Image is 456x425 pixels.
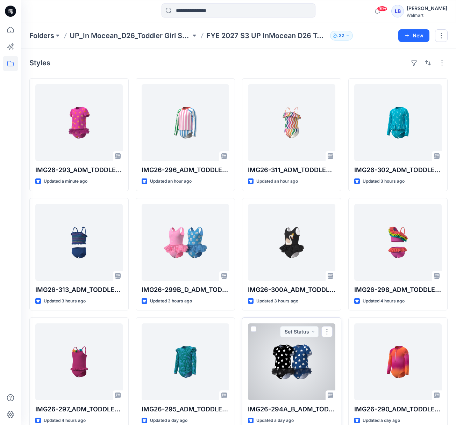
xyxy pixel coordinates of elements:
[44,178,87,185] p: Updated a minute ago
[29,31,54,41] a: Folders
[206,31,328,41] p: FYE 2027 S3 UP InMocean D26 Toddler Girl Swim
[363,178,405,185] p: Updated 3 hours ago
[29,59,50,67] h4: Styles
[354,404,442,414] p: IMG26-290_ADM_TODDLER_GIRL_FASHION_ZIP_1PC_RASHGUARD
[363,417,400,424] p: Updated a day ago
[354,285,442,295] p: IMG26-298_ADM_TODDLER_GIRL_1_SHOULDER_BIKINI_W_RUFFLE_SCOOP_BOTTOM
[142,404,229,414] p: IMG26-295_ADM_TODDLER_GIRL_RUFFLE_RG_SET
[44,298,86,305] p: Updated 3 hours ago
[150,298,192,305] p: Updated 3 hours ago
[354,323,442,400] a: IMG26-290_ADM_TODDLER_GIRL_FASHION_ZIP_1PC_RASHGUARD
[142,204,229,281] a: IMG26-299B_D_ADM_TODDLER_GIRL_TUTU_1PC
[142,323,229,400] a: IMG26-295_ADM_TODDLER_GIRL_RUFFLE_RG_SET
[256,178,298,185] p: Updated an hour ago
[256,298,298,305] p: Updated 3 hours ago
[407,4,447,13] div: [PERSON_NAME]
[142,285,229,295] p: IMG26-299B_D_ADM_TODDLER_GIRL_TUTU_1PC
[248,204,335,281] a: IMG26-300A_ADM_TODDLER_GIRL_TUTU_1PC
[248,165,335,175] p: IMG26-311_ADM_TODDLER_GIRLS_RUFFLE_NECKLINE_1PC - UPDATED (1)
[150,178,192,185] p: Updated an hour ago
[142,84,229,161] a: IMG26-296_ADM_TODDLER_GIRL_2PC _RAGLAN_RG_W_SCOOP_BOTTOM
[398,29,429,42] button: New
[70,31,191,41] a: UP_In Mocean_D26_Toddler Girl Swim
[35,404,123,414] p: IMG26-297_ADM_TODDLER_GIRL_TANKINI_WITH_3D_ROSETTES
[354,204,442,281] a: IMG26-298_ADM_TODDLER_GIRL_1_SHOULDER_BIKINI_W_RUFFLE_SCOOP_BOTTOM
[248,404,335,414] p: IMG26-294A_B_ADM_TODDLER_GIRL_PUFF_SLV_RG_AND_RUFFLE_SCOOP_BOTTOM
[407,13,447,18] div: Walmart
[377,6,387,12] span: 99+
[35,285,123,295] p: IMG26-313_ADM_TODDLER_GIRL_2PC_SMOCKED_MIDKINI_W_SCOOP_BOTTOM
[35,84,123,161] a: IMG26-293_ADM_TODDLER_GIRL_PUFF_SLV_RG_AND_RUFFLE_SCOOP_BOTTOM
[256,417,294,424] p: Updated a day ago
[354,84,442,161] a: IMG26-302_ADM_TODDLER_GIRLS_2PC_ RUFFLE_RG_W_SCOOP_BTTM
[150,417,187,424] p: Updated a day ago
[363,298,405,305] p: Updated 4 hours ago
[248,323,335,400] a: IMG26-294A_B_ADM_TODDLER_GIRL_PUFF_SLV_RG_AND_RUFFLE_SCOOP_BOTTOM
[35,165,123,175] p: IMG26-293_ADM_TODDLER_GIRL_PUFF_SLV_RG_AND_RUFFLE_SCOOP_BOTTOM
[248,285,335,295] p: IMG26-300A_ADM_TODDLER_GIRL_TUTU_1PC
[35,323,123,400] a: IMG26-297_ADM_TODDLER_GIRL_TANKINI_WITH_3D_ROSETTES
[339,32,344,39] p: 32
[391,5,404,17] div: LB
[44,417,86,424] p: Updated 4 hours ago
[142,165,229,175] p: IMG26-296_ADM_TODDLER_GIRL_2PC _RAGLAN_RG_W_SCOOP_BOTTOM
[35,204,123,281] a: IMG26-313_ADM_TODDLER_GIRL_2PC_SMOCKED_MIDKINI_W_SCOOP_BOTTOM
[330,31,353,41] button: 32
[354,165,442,175] p: IMG26-302_ADM_TODDLER_GIRLS_2PC_ RUFFLE_RG_W_SCOOP_BTTM
[248,84,335,161] a: IMG26-311_ADM_TODDLER_GIRLS_RUFFLE_NECKLINE_1PC - UPDATED (1)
